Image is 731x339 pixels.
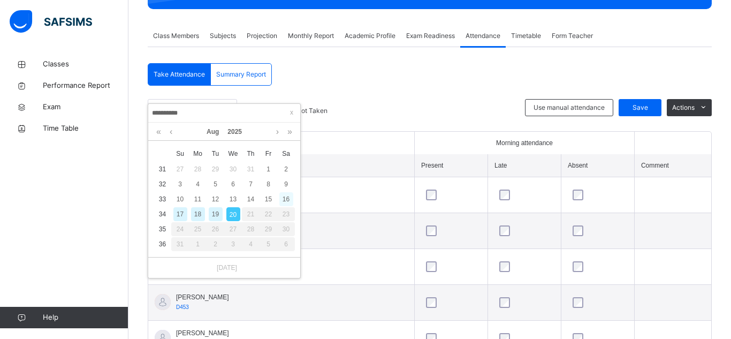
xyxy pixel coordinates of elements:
[561,154,634,177] th: Absent
[171,237,189,251] div: 31
[242,207,260,222] td: August 21, 2025
[209,177,223,191] div: 5
[189,222,207,237] td: August 25, 2025
[277,207,295,221] div: 23
[496,138,553,148] span: Morning attendance
[211,263,237,273] a: [DATE]
[672,103,695,112] span: Actions
[207,237,224,251] div: 2
[154,162,171,177] td: 31
[171,237,189,252] td: August 31, 2025
[277,237,295,252] td: September 6, 2025
[189,222,207,236] div: 25
[242,222,260,236] div: 28
[260,207,277,221] div: 22
[242,177,260,192] td: August 7, 2025
[173,192,187,206] div: 10
[627,103,653,112] span: Save
[277,192,295,207] td: August 16, 2025
[224,222,242,237] td: August 27, 2025
[176,292,229,302] span: [PERSON_NAME]
[176,304,189,310] span: D453
[171,222,189,237] td: August 24, 2025
[279,192,293,206] div: 16
[242,192,260,207] td: August 14, 2025
[207,237,224,252] td: September 2, 2025
[207,207,224,222] td: August 19, 2025
[189,237,207,252] td: September 1, 2025
[191,207,205,221] div: 18
[154,123,164,141] a: Last year (Control + left)
[171,192,189,207] td: August 10, 2025
[154,70,205,79] span: Take Attendance
[273,123,281,141] a: Next month (PageDown)
[43,59,128,70] span: Classes
[260,192,277,207] td: August 15, 2025
[277,149,295,159] span: Sa
[277,162,295,177] td: August 2, 2025
[43,80,128,91] span: Performance Report
[277,207,295,222] td: August 23, 2025
[176,328,229,338] span: [PERSON_NAME]
[202,123,223,141] a: Aug
[242,237,260,252] td: September 4, 2025
[260,222,277,237] td: August 29, 2025
[277,177,295,192] td: August 9, 2025
[226,177,240,191] div: 6
[191,162,205,176] div: 28
[207,162,224,177] td: July 29, 2025
[224,146,242,162] th: Wed
[171,222,189,236] div: 24
[171,149,189,159] span: Su
[260,207,277,222] td: August 22, 2025
[171,146,189,162] th: Sun
[262,192,276,206] div: 15
[415,154,488,177] th: Present
[260,149,277,159] span: Fr
[209,192,223,206] div: 12
[173,162,187,176] div: 27
[226,207,240,221] div: 20
[511,31,541,41] span: Timetable
[171,177,189,192] td: August 3, 2025
[277,222,295,237] td: August 30, 2025
[242,222,260,237] td: August 28, 2025
[224,237,242,252] td: September 3, 2025
[210,31,236,41] span: Subjects
[209,162,223,176] div: 29
[209,207,223,221] div: 19
[10,10,92,33] img: safsims
[171,207,189,222] td: August 17, 2025
[207,192,224,207] td: August 12, 2025
[534,103,605,112] span: Use manual attendance
[207,222,224,236] div: 26
[224,237,242,251] div: 3
[189,177,207,192] td: August 4, 2025
[242,149,260,159] span: Th
[260,146,277,162] th: Fri
[189,162,207,177] td: July 28, 2025
[279,162,293,176] div: 2
[488,154,561,177] th: Late
[226,192,240,206] div: 13
[277,237,295,251] div: 6
[277,146,295,162] th: Sat
[552,31,593,41] span: Form Teacher
[634,154,711,177] th: Comment
[244,177,258,191] div: 7
[173,207,187,221] div: 17
[189,146,207,162] th: Mon
[279,177,293,191] div: 9
[466,31,500,41] span: Attendance
[173,177,187,191] div: 3
[153,31,199,41] span: Class Members
[43,102,128,112] span: Exam
[223,123,246,141] a: 2025
[189,149,207,159] span: Mo
[224,177,242,192] td: August 6, 2025
[171,162,189,177] td: July 27, 2025
[167,123,175,141] a: Previous month (PageUp)
[207,149,224,159] span: Tu
[260,177,277,192] td: August 8, 2025
[345,31,395,41] span: Academic Profile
